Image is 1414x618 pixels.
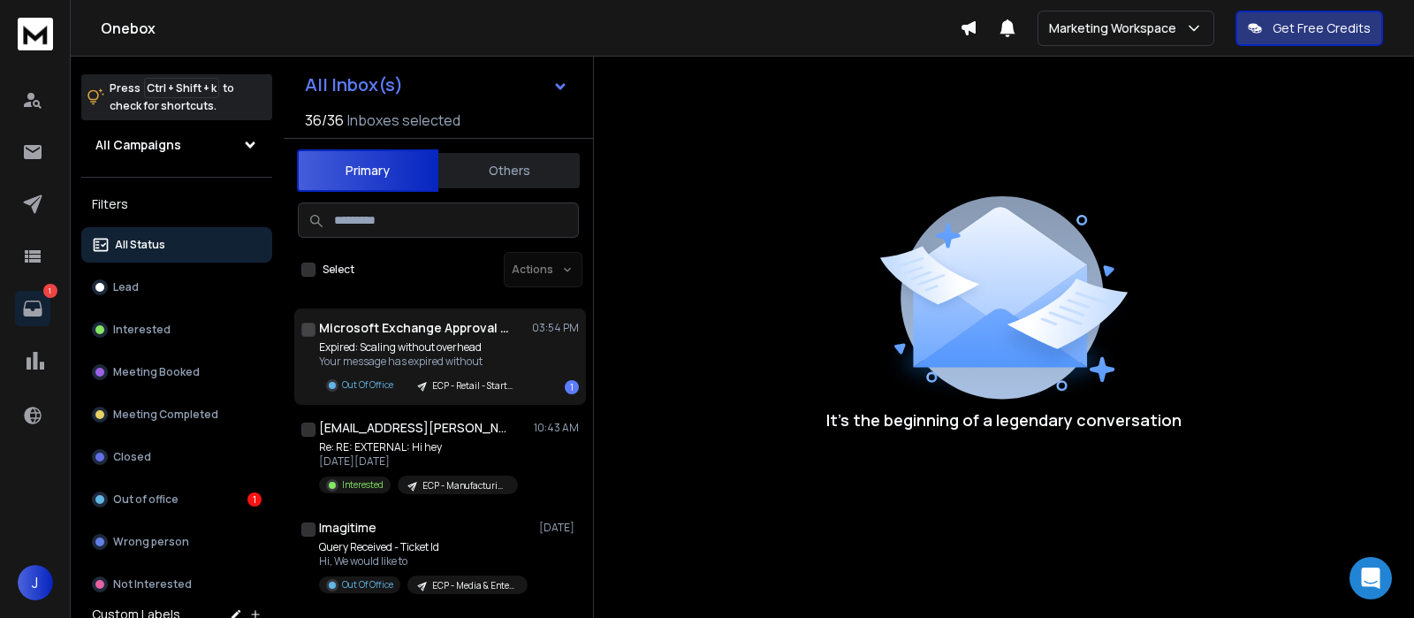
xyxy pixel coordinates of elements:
[113,365,200,379] p: Meeting Booked
[18,565,53,600] button: J
[319,340,528,355] p: Expired: Scaling without overhead
[1349,557,1392,599] div: Open Intercom Messenger
[1235,11,1383,46] button: Get Free Credits
[113,408,218,422] p: Meeting Completed
[432,379,517,393] p: ECP - Retail - Startup | [PERSON_NAME]
[323,263,354,277] label: Select
[422,479,507,492] p: ECP - Manufacturing - Enterprise | [PERSON_NAME]
[539,521,579,535] p: [DATE]
[15,291,50,326] a: 1
[144,78,219,98] span: Ctrl + Shift + k
[432,579,517,592] p: ECP - Media & Entertainment SMB | [PERSON_NAME]
[438,151,580,190] button: Others
[297,149,438,192] button: Primary
[247,492,262,507] div: 1
[305,76,403,94] h1: All Inbox(s)
[319,419,513,437] h1: [EMAIL_ADDRESS][PERSON_NAME][DOMAIN_NAME]
[291,67,582,103] button: All Inbox(s)
[95,136,181,154] h1: All Campaigns
[319,355,528,369] p: Your message has expired without
[565,380,579,394] div: 1
[319,319,513,337] h1: Microsoft Exchange Approval Assistant
[342,478,384,492] p: Interested
[319,454,518,469] p: [DATE][DATE]
[826,408,1182,432] p: It’s the beginning of a legendary conversation
[81,192,272,217] h3: Filters
[113,492,179,507] p: Out of office
[81,482,272,517] button: Out of office1
[43,284,57,298] p: 1
[532,321,579,335] p: 03:54 PM
[81,397,272,432] button: Meeting Completed
[115,238,165,252] p: All Status
[1049,19,1183,37] p: Marketing Workspace
[81,439,272,475] button: Closed
[113,535,189,549] p: Wrong person
[18,18,53,50] img: logo
[81,227,272,263] button: All Status
[113,280,139,294] p: Lead
[347,110,460,131] h3: Inboxes selected
[342,578,393,591] p: Out Of Office
[81,127,272,163] button: All Campaigns
[319,540,528,554] p: Query Received - Ticket Id
[81,567,272,602] button: Not Interested
[101,18,960,39] h1: Onebox
[81,524,272,560] button: Wrong person
[81,312,272,347] button: Interested
[342,378,393,392] p: Out Of Office
[113,577,192,591] p: Not Interested
[113,323,171,337] p: Interested
[319,519,376,537] h1: Imagitime
[110,80,234,115] p: Press to check for shortcuts.
[113,450,151,464] p: Closed
[305,110,344,131] span: 36 / 36
[1273,19,1371,37] p: Get Free Credits
[534,421,579,435] p: 10:43 AM
[319,440,518,454] p: Re: RE: EXTERNAL: Hi hey
[81,355,272,390] button: Meeting Booked
[81,270,272,305] button: Lead
[319,554,528,568] p: Hi, We would like to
